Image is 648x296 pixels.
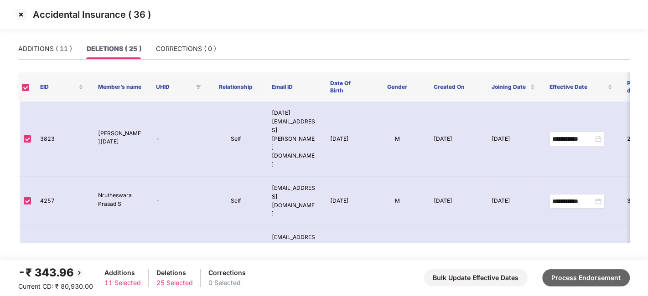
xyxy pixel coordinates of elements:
span: UHID [156,83,192,91]
div: Deletions [156,268,193,278]
th: Member’s name [91,72,149,102]
td: [DATE] [484,102,542,177]
td: [EMAIL_ADDRESS][PERSON_NAME][DOMAIN_NAME] [264,226,322,292]
th: Joining Date [484,72,542,102]
div: Additions [104,268,141,278]
td: [DATE] [322,102,368,177]
span: filter [196,84,201,90]
th: Effective Date [542,72,620,102]
td: 4771 [33,226,91,292]
p: Nrutheswara Prasad S [98,191,141,209]
td: [DATE] [426,102,484,177]
span: Current CD: ₹ 80,930.00 [18,282,93,290]
td: [DATE][EMAIL_ADDRESS][PERSON_NAME][DOMAIN_NAME] [264,102,322,177]
div: DELETIONS ( 25 ) [87,44,141,54]
th: Date Of Birth [322,72,368,102]
th: Gender [368,72,426,102]
button: Bulk Update Effective Dates [424,269,528,286]
p: Accidental Insurance ( 36 ) [33,9,151,20]
td: [DATE] [484,226,542,292]
td: - [149,226,207,292]
img: svg+xml;base64,PHN2ZyBpZD0iQmFjay0yMHgyMCIgeG1sbnM9Imh0dHA6Ly93d3cudzMub3JnLzIwMDAvc3ZnIiB3aWR0aD... [74,267,85,278]
span: Joining Date [492,83,528,91]
div: -₹ 343.96 [18,264,93,281]
span: EID [40,83,77,91]
td: [DATE] [322,177,368,226]
p: [PERSON_NAME][DATE] [98,129,141,147]
td: - [149,102,207,177]
td: Self [207,177,264,226]
td: - [149,177,207,226]
div: 0 Selected [208,278,246,288]
td: Self [207,226,264,292]
th: Email ID [264,72,322,102]
td: M [368,226,426,292]
td: Self [207,102,264,177]
td: [DATE] [322,226,368,292]
td: 3823 [33,102,91,177]
td: M [368,102,426,177]
td: 4257 [33,177,91,226]
div: CORRECTIONS ( 0 ) [156,44,216,54]
span: Effective Date [550,83,606,91]
div: 11 Selected [104,278,141,288]
th: EID [33,72,91,102]
div: 25 Selected [156,278,193,288]
td: M [368,177,426,226]
td: [DATE] [426,177,484,226]
img: svg+xml;base64,PHN2ZyBpZD0iQ3Jvc3MtMzJ4MzIiIHhtbG5zPSJodHRwOi8vd3d3LnczLm9yZy8yMDAwL3N2ZyIgd2lkdG... [14,7,28,22]
div: Corrections [208,268,246,278]
div: ADDITIONS ( 11 ) [18,44,72,54]
td: [EMAIL_ADDRESS][DOMAIN_NAME] [264,177,322,226]
td: [DATE] [426,226,484,292]
th: Relationship [207,72,264,102]
span: filter [194,82,203,92]
td: [DATE] [484,177,542,226]
th: Created On [426,72,484,102]
button: Process Endorsement [542,269,630,286]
